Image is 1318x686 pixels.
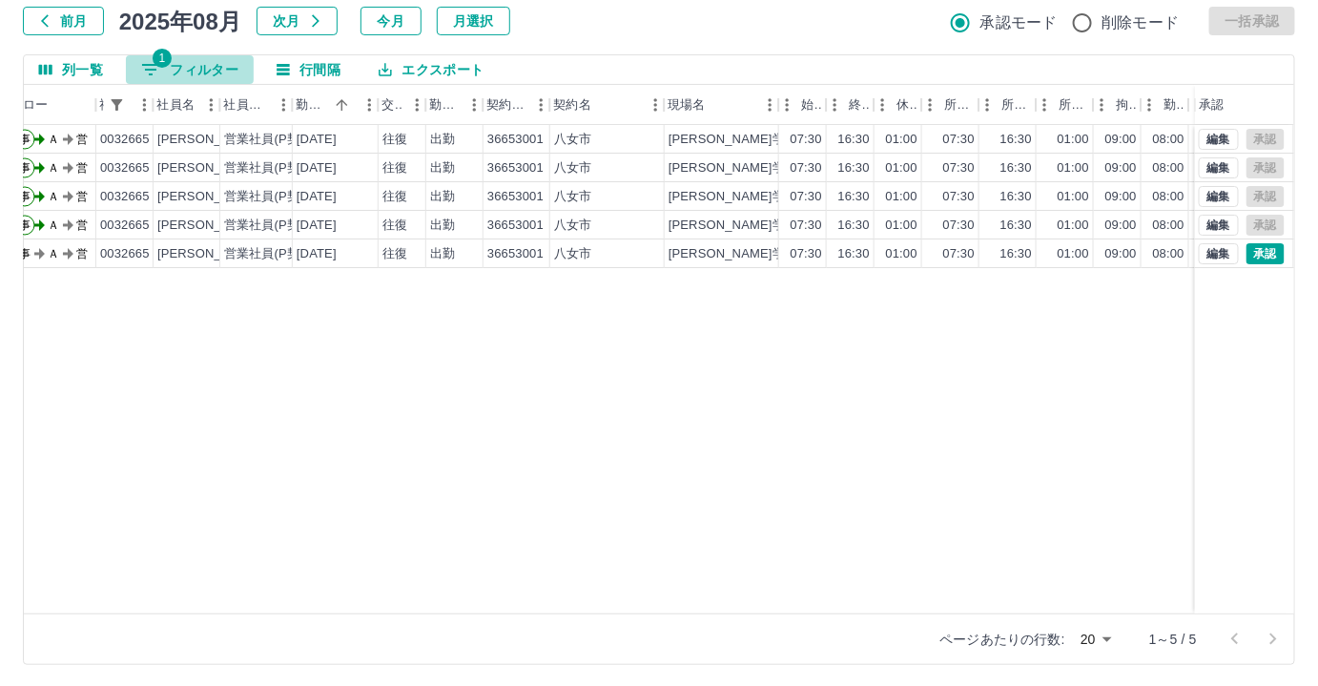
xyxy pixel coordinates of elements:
[1141,85,1188,125] div: 勤務
[297,159,337,177] div: [DATE]
[778,85,826,125] div: 始業
[838,245,870,263] div: 16:30
[838,188,870,206] div: 16:30
[24,55,118,84] button: 列選択
[554,245,591,263] div: 八女市
[772,91,801,119] button: メニュー
[486,85,526,125] div: 契約コード
[103,92,130,118] div: 1件のフィルターを適用中
[1058,188,1089,206] div: 01:00
[19,161,31,175] text: 事
[460,91,488,119] button: メニュー
[838,159,870,177] div: 16:30
[328,92,355,118] button: ソート
[1030,91,1059,119] button: メニュー
[791,188,822,206] div: 07:30
[1058,217,1089,235] div: 01:00
[48,161,59,175] text: Ａ
[430,131,455,149] div: 出勤
[100,131,150,149] div: 0032665
[943,217,975,235] div: 07:30
[1059,85,1089,125] div: 所定休憩
[224,131,317,149] div: 営業社員(P契約)
[791,245,822,263] div: 07:30
[1153,188,1184,206] div: 08:00
[76,161,88,175] text: 営
[526,91,555,119] button: メニュー
[1000,131,1032,149] div: 16:30
[554,159,591,177] div: 八女市
[153,49,172,68] span: 1
[1116,85,1137,125] div: 拘束
[157,131,261,149] div: [PERSON_NAME]
[1093,85,1141,125] div: 拘束
[886,159,917,177] div: 01:00
[916,91,944,119] button: メニュー
[943,245,975,263] div: 07:30
[360,7,422,35] button: 今月
[430,217,455,235] div: 出勤
[157,188,261,206] div: [PERSON_NAME]
[554,217,591,235] div: 八女市
[297,245,337,263] div: [DATE]
[943,159,975,177] div: 07:30
[1153,217,1184,235] div: 08:00
[257,7,338,35] button: 次月
[943,131,975,149] div: 07:30
[48,133,59,146] text: Ａ
[1001,85,1032,125] div: 所定終業
[381,85,402,125] div: 交通費
[378,85,425,125] div: 交通費
[669,159,873,177] div: [PERSON_NAME]学校給食センター
[1105,245,1137,263] div: 09:00
[1195,85,1294,125] div: 承認
[297,188,337,206] div: [DATE]
[261,55,356,84] button: 行間隔
[940,630,1065,649] p: ページあたりの行数:
[48,190,59,203] text: Ａ
[19,218,31,232] text: 事
[487,217,544,235] div: 36653001
[269,91,298,119] button: メニュー
[669,245,873,263] div: [PERSON_NAME]学校給食センター
[156,85,194,125] div: 社員名
[1058,159,1089,177] div: 01:00
[76,247,88,260] text: 営
[483,85,549,125] div: 契約コード
[100,245,150,263] div: 0032665
[886,217,917,235] div: 01:00
[886,245,917,263] div: 01:00
[100,217,150,235] div: 0032665
[153,85,219,125] div: 社員名
[641,91,669,119] button: メニュー
[669,217,873,235] div: [PERSON_NAME]学校給食センター
[1000,245,1032,263] div: 16:30
[1105,131,1137,149] div: 09:00
[668,85,705,125] div: 現場名
[76,133,88,146] text: 営
[896,85,917,125] div: 休憩
[886,131,917,149] div: 01:00
[826,85,874,125] div: 終業
[921,85,978,125] div: 所定開始
[382,131,407,149] div: 往復
[430,159,455,177] div: 出勤
[868,91,896,119] button: メニュー
[1073,626,1119,654] div: 20
[19,190,31,203] text: 事
[1058,131,1089,149] div: 01:00
[437,7,510,35] button: 月選択
[19,247,31,260] text: 事
[791,217,822,235] div: 07:30
[791,131,822,149] div: 07:30
[791,159,822,177] div: 07:30
[1153,159,1184,177] div: 08:00
[1199,243,1239,264] button: 編集
[382,245,407,263] div: 往復
[973,91,1001,119] button: メニュー
[402,91,431,119] button: メニュー
[487,245,544,263] div: 36653001
[224,217,317,235] div: 営業社員(P契約)
[554,131,591,149] div: 八女市
[157,245,261,263] div: [PERSON_NAME]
